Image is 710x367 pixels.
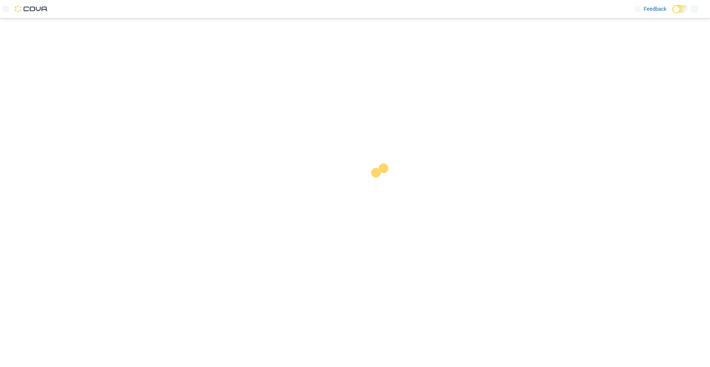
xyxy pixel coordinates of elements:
img: Cova [15,5,48,13]
img: cova-loader [355,158,410,213]
a: Feedback [632,1,669,16]
span: Feedback [644,5,666,13]
input: Dark Mode [672,5,688,13]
